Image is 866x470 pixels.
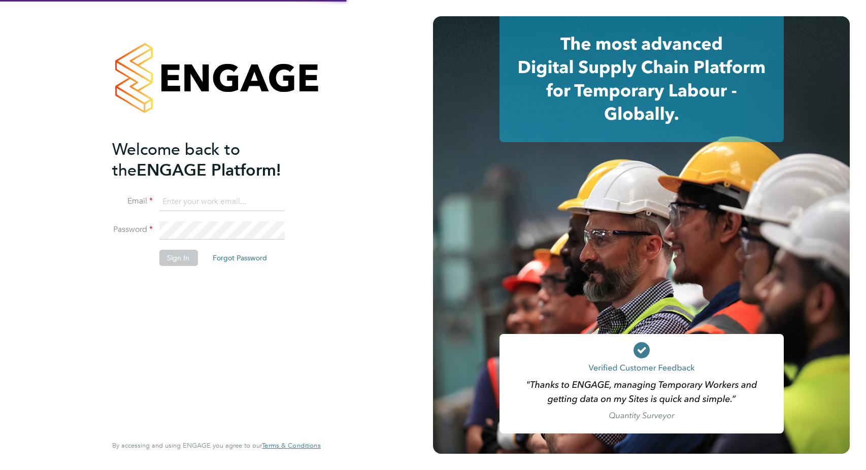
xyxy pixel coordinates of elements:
[112,224,153,235] label: Password
[159,250,197,266] button: Sign In
[262,441,320,450] span: Terms & Conditions
[159,193,284,211] input: Enter your work email...
[112,441,320,450] span: By accessing and using ENGAGE you agree to our
[262,442,320,450] a: Terms & Conditions
[205,250,275,266] button: Forgot Password
[112,139,310,181] h2: ENGAGE Platform!
[112,140,240,180] span: Welcome back to the
[112,196,153,207] label: Email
